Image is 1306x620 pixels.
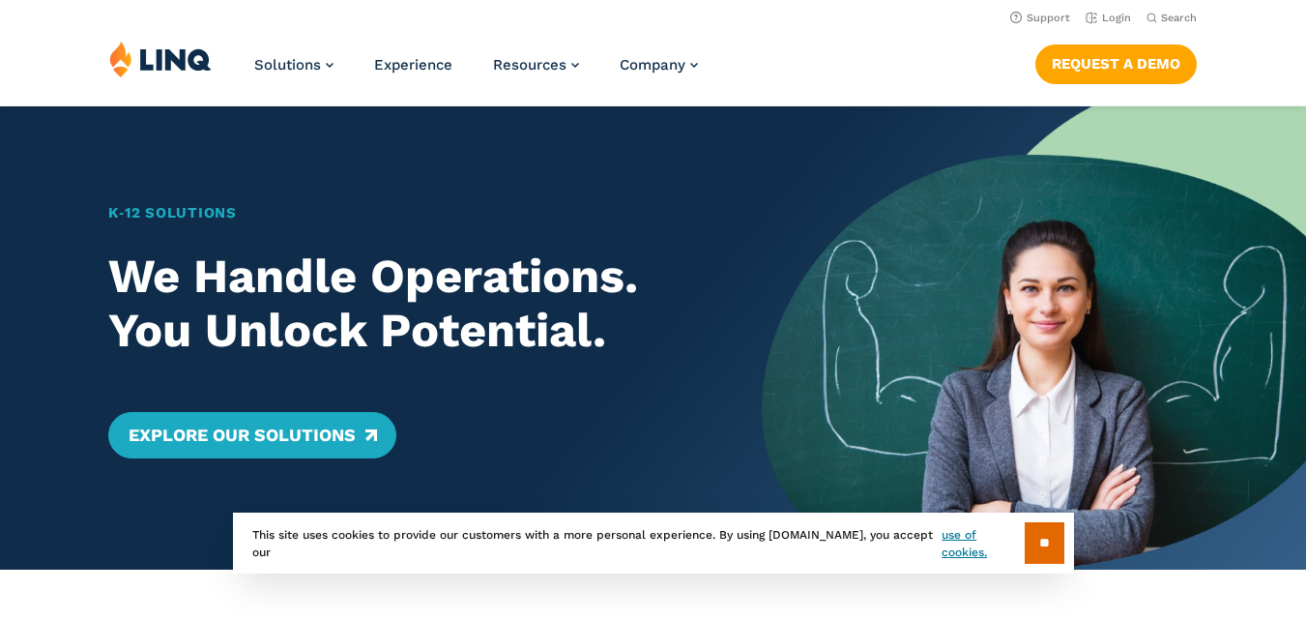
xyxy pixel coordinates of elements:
[374,56,452,74] a: Experience
[254,41,698,104] nav: Primary Navigation
[620,56,685,74] span: Company
[109,41,212,77] img: LINQ | K‑12 Software
[1146,11,1197,25] button: Open Search Bar
[254,56,321,74] span: Solutions
[1086,12,1131,24] a: Login
[108,412,395,458] a: Explore Our Solutions
[1035,44,1197,83] a: Request a Demo
[108,202,708,224] h1: K‑12 Solutions
[108,250,708,358] h2: We Handle Operations. You Unlock Potential.
[1035,41,1197,83] nav: Button Navigation
[1161,12,1197,24] span: Search
[493,56,579,74] a: Resources
[762,106,1306,570] img: Home Banner
[233,513,1074,574] div: This site uses cookies to provide our customers with a more personal experience. By using [DOMAIN...
[942,526,1024,561] a: use of cookies.
[254,56,334,74] a: Solutions
[493,56,566,74] span: Resources
[1010,12,1070,24] a: Support
[620,56,698,74] a: Company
